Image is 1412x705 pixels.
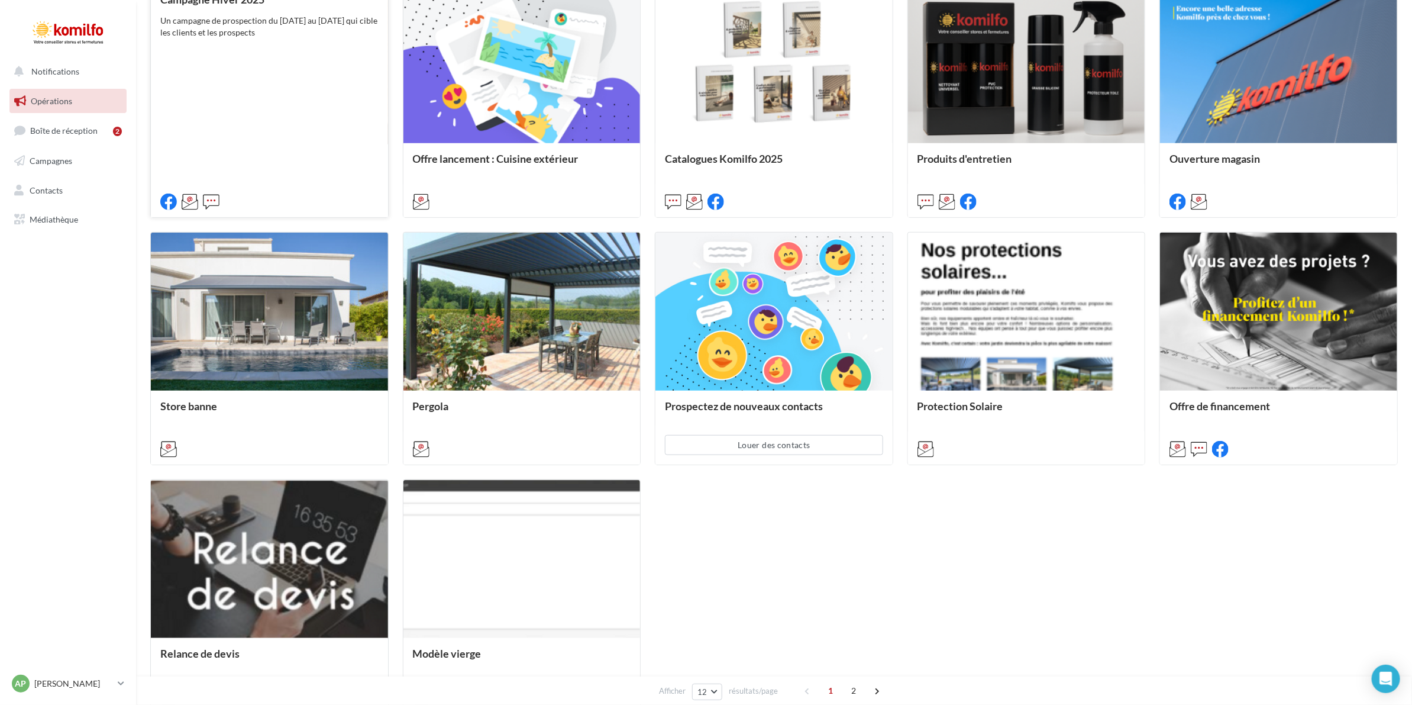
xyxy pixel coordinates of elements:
span: 12 [697,687,707,697]
span: 1 [822,681,841,700]
div: Store banne [160,400,379,424]
button: Notifications [7,59,124,84]
div: Offre lancement : Cuisine extérieur [413,153,631,176]
span: Médiathèque [30,214,78,224]
p: [PERSON_NAME] [34,678,113,690]
div: 2 [113,127,122,136]
div: Prospectez de nouveaux contacts [665,400,883,424]
div: Modèle vierge [413,648,631,671]
span: Campagnes [30,156,72,166]
span: Opérations [31,96,72,106]
div: Un campagne de prospection du [DATE] au [DATE] qui cible les clients et les prospects [160,15,379,38]
div: Open Intercom Messenger [1372,665,1400,693]
div: Offre de financement [1169,400,1388,424]
span: Boîte de réception [30,125,98,136]
span: Contacts [30,185,63,195]
a: AP [PERSON_NAME] [9,672,127,695]
span: résultats/page [729,685,778,697]
div: Relance de devis [160,648,379,671]
div: Produits d'entretien [917,153,1136,176]
a: Contacts [7,178,129,203]
div: Catalogues Komilfo 2025 [665,153,883,176]
a: Opérations [7,89,129,114]
div: Ouverture magasin [1169,153,1388,176]
a: Médiathèque [7,207,129,232]
button: 12 [692,684,722,700]
div: Pergola [413,400,631,424]
span: Afficher [659,685,686,697]
div: Protection Solaire [917,400,1136,424]
a: Boîte de réception2 [7,118,129,143]
span: AP [15,678,27,690]
button: Louer des contacts [665,435,883,455]
span: 2 [845,681,864,700]
a: Campagnes [7,149,129,173]
span: Notifications [31,66,79,76]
